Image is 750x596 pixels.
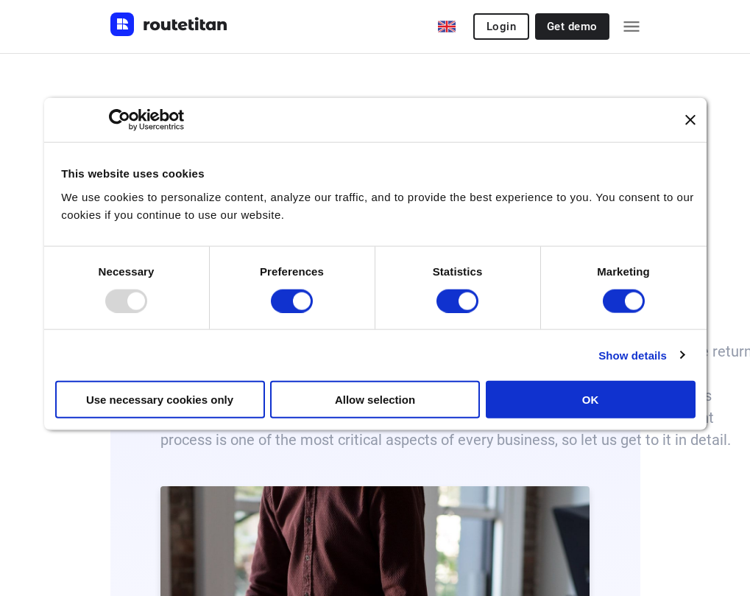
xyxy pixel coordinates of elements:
button: Use necessary cookies only [55,381,265,418]
strong: Necessary [99,265,155,278]
a: Get demo [535,13,609,40]
div: We use cookies to personalize content, analyze our traffic, and to provide the best experience to... [61,188,695,223]
button: Login [473,13,529,40]
a: Show details [598,346,684,364]
button: Close banner [685,115,696,125]
div: This website uses cookies [61,165,695,183]
button: OK [486,381,696,418]
span: Get demo [547,21,597,32]
a: Routetitan [110,13,228,40]
strong: Marketing [597,265,650,278]
button: Allow selection [270,381,480,418]
button: menu [617,12,646,41]
strong: Preferences [260,265,324,278]
img: Routetitan logo [110,13,228,36]
span: Login [487,21,516,32]
a: Usercentrics Cookiebot - opens in a new window [55,109,184,131]
strong: Statistics [433,265,483,278]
